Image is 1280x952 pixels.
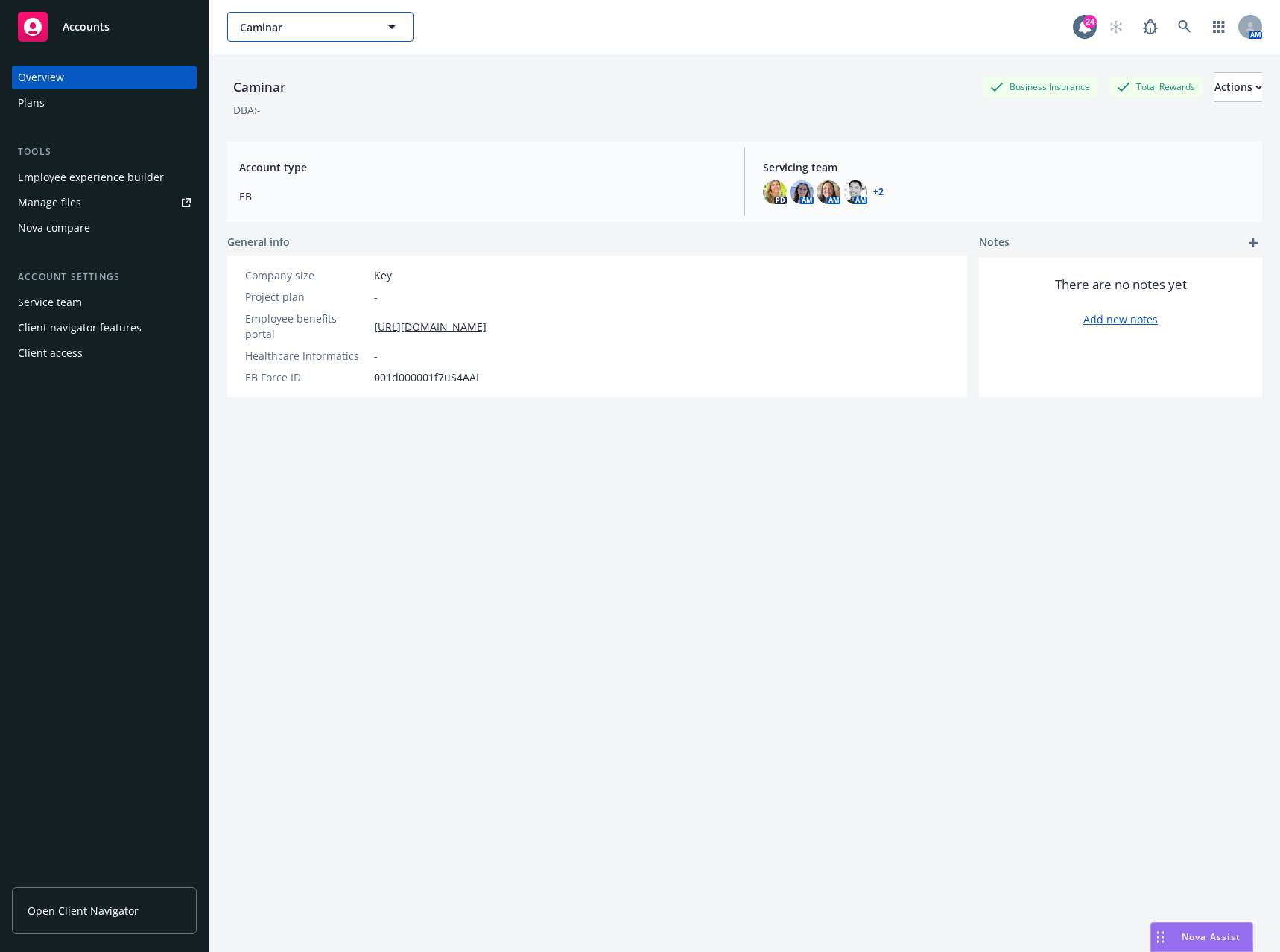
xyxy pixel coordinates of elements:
div: Drag to move [1151,923,1170,951]
span: - [374,348,378,364]
div: Manage files [18,191,81,215]
span: Key [374,267,392,283]
div: Employee experience builder [18,165,164,189]
span: Notes [979,234,1010,252]
a: Nova compare [12,216,197,240]
span: EB [239,188,726,204]
a: Search [1170,12,1200,42]
span: Account type [239,159,726,175]
button: Caminar [227,12,414,42]
div: Service team [18,291,82,314]
div: DBA: - [233,102,261,118]
div: Project plan [245,289,368,305]
span: Servicing team [763,159,1250,175]
div: Company size [245,267,368,283]
img: photo [763,180,787,204]
a: Switch app [1204,12,1234,42]
a: Overview [12,66,197,89]
span: There are no notes yet [1055,276,1187,293]
div: Employee benefits portal [245,311,368,342]
a: +2 [873,188,884,197]
span: Accounts [63,21,110,33]
a: Report a Bug [1135,12,1165,42]
div: Business Insurance [983,77,1097,96]
a: Start snowing [1101,12,1131,42]
img: photo [790,180,814,204]
div: Account settings [12,270,197,285]
a: Plans [12,91,197,115]
button: Actions [1214,72,1262,102]
span: Open Client Navigator [28,903,139,918]
a: Service team [12,291,197,314]
a: Client navigator features [12,316,197,340]
button: Nova Assist [1150,922,1253,952]
a: add [1244,234,1262,252]
a: Accounts [12,6,197,48]
span: 001d000001f7uS4AAI [374,369,479,385]
a: Employee experience builder [12,165,197,189]
div: Nova compare [18,216,90,240]
a: Manage files [12,191,197,215]
a: Client access [12,341,197,365]
span: Nova Assist [1182,930,1241,943]
img: photo [843,180,867,204]
a: [URL][DOMAIN_NAME] [374,319,487,334]
div: Actions [1214,73,1262,101]
div: Plans [18,91,45,115]
span: Caminar [240,19,369,35]
span: General info [227,234,290,250]
div: Overview [18,66,64,89]
img: photo [817,180,840,204]
span: - [374,289,378,305]
div: Client navigator features [18,316,142,340]
div: Healthcare Informatics [245,348,368,364]
div: 24 [1083,15,1097,28]
div: Tools [12,145,197,159]
div: Caminar [227,77,291,97]
div: Total Rewards [1109,77,1203,96]
a: Add new notes [1083,311,1158,327]
div: EB Force ID [245,369,368,385]
div: Client access [18,341,83,365]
